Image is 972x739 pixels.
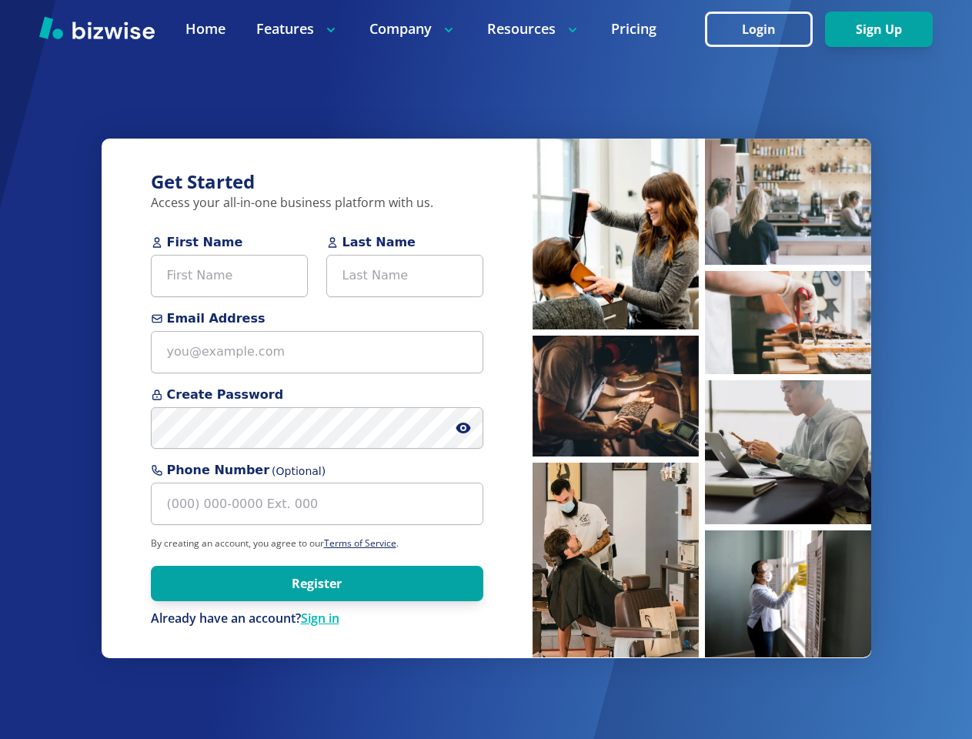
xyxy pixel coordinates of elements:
[705,12,813,47] button: Login
[301,610,339,627] a: Sign in
[151,461,483,480] span: Phone Number
[151,255,308,297] input: First Name
[151,233,308,252] span: First Name
[151,309,483,328] span: Email Address
[272,463,326,480] span: (Optional)
[326,255,483,297] input: Last Name
[151,566,483,601] button: Register
[533,336,699,456] img: Man inspecting coffee beans
[825,12,933,47] button: Sign Up
[151,483,483,525] input: (000) 000-0000 Ext. 000
[256,19,339,38] p: Features
[151,610,483,627] div: Already have an account?Sign in
[185,19,225,38] a: Home
[705,530,871,657] img: Cleaner sanitizing windows
[151,386,483,404] span: Create Password
[151,169,483,195] h3: Get Started
[324,537,396,550] a: Terms of Service
[151,331,483,373] input: you@example.com
[533,139,699,329] img: Hairstylist blow drying hair
[705,271,871,374] img: Pastry chef making pastries
[825,22,933,37] a: Sign Up
[369,19,456,38] p: Company
[705,139,871,265] img: People waiting at coffee bar
[151,610,483,627] p: Already have an account?
[705,22,825,37] a: Login
[326,233,483,252] span: Last Name
[151,195,483,212] p: Access your all-in-one business platform with us.
[487,19,580,38] p: Resources
[533,463,699,657] img: Barber cutting hair
[611,19,656,38] a: Pricing
[39,16,155,39] img: Bizwise Logo
[151,537,483,550] p: By creating an account, you agree to our .
[705,380,871,524] img: Man working on laptop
